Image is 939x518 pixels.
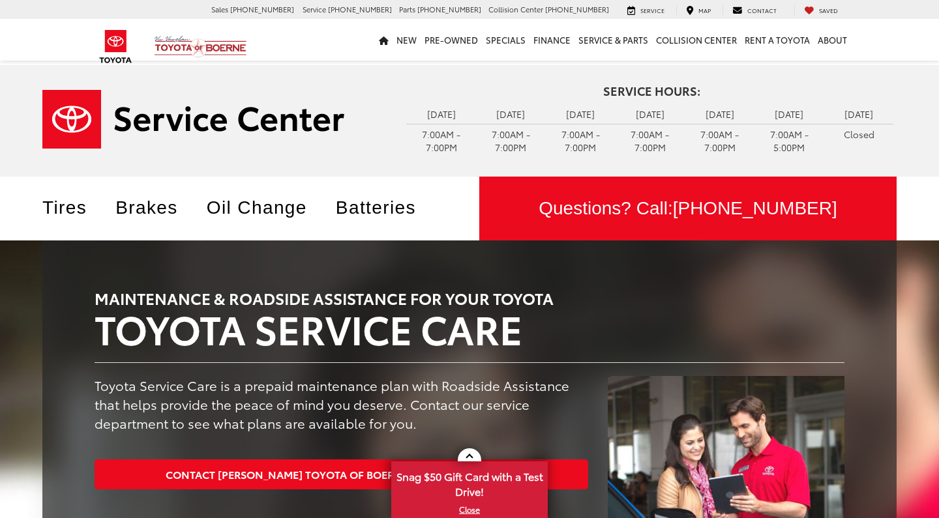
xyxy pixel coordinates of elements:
[406,85,897,98] h4: Service Hours:
[747,6,777,14] span: Contact
[476,104,546,124] td: [DATE]
[685,104,754,124] td: [DATE]
[154,35,247,58] img: Vic Vaughan Toyota of Boerne
[91,25,140,68] img: Toyota
[754,124,824,157] td: 7:00AM - 5:00PM
[393,19,421,61] a: New
[546,104,616,124] td: [DATE]
[328,4,392,14] span: [PHONE_NUMBER]
[207,197,327,218] a: Oil Change
[652,19,741,61] a: Collision Center
[406,124,476,157] td: 7:00AM - 7:00PM
[421,19,482,61] a: Pre-Owned
[545,4,609,14] span: [PHONE_NUMBER]
[616,124,685,157] td: 7:00AM - 7:00PM
[479,177,897,240] div: Questions? Call:
[336,197,436,218] a: Batteries
[698,6,711,14] span: Map
[375,19,393,61] a: Home
[399,4,415,14] span: Parts
[476,124,546,157] td: 7:00AM - 7:00PM
[824,104,894,124] td: [DATE]
[406,104,476,124] td: [DATE]
[230,4,294,14] span: [PHONE_NUMBER]
[618,5,674,16] a: Service
[673,198,837,218] span: [PHONE_NUMBER]
[417,4,481,14] span: [PHONE_NUMBER]
[616,104,685,124] td: [DATE]
[42,90,344,149] img: Service Center | Vic Vaughan Toyota of Boerne in Boerne TX
[723,5,786,16] a: Contact
[488,4,543,14] span: Collision Center
[529,19,574,61] a: Finance
[824,124,894,144] td: Closed
[794,5,848,16] a: My Saved Vehicles
[115,197,198,218] a: Brakes
[211,4,228,14] span: Sales
[574,19,652,61] a: Service & Parts: Opens in a new tab
[640,6,664,14] span: Service
[303,4,326,14] span: Service
[393,463,546,502] span: Snag $50 Gift Card with a Test Drive!
[95,289,844,306] h3: MAINTENANCE & ROADSIDE ASSISTANCE FOR YOUR TOYOTA
[479,177,897,240] a: Questions? Call:[PHONE_NUMBER]
[676,5,721,16] a: Map
[546,124,616,157] td: 7:00AM - 7:00PM
[95,459,588,489] a: Contact [PERSON_NAME] Toyota of Boerne at[PHONE_NUMBER]
[814,19,851,61] a: About
[482,19,529,61] a: Specials
[741,19,814,61] a: Rent a Toyota
[42,197,106,218] a: Tires
[685,124,754,157] td: 7:00AM - 7:00PM
[754,104,824,124] td: [DATE]
[819,6,838,14] span: Saved
[95,306,844,349] h2: TOYOTA SERVICE CARE
[42,90,387,149] a: Service Center | Vic Vaughan Toyota of Boerne in Boerne TX
[95,376,588,432] p: Toyota Service Care is a prepaid maintenance plan with Roadside Assistance that helps provide the...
